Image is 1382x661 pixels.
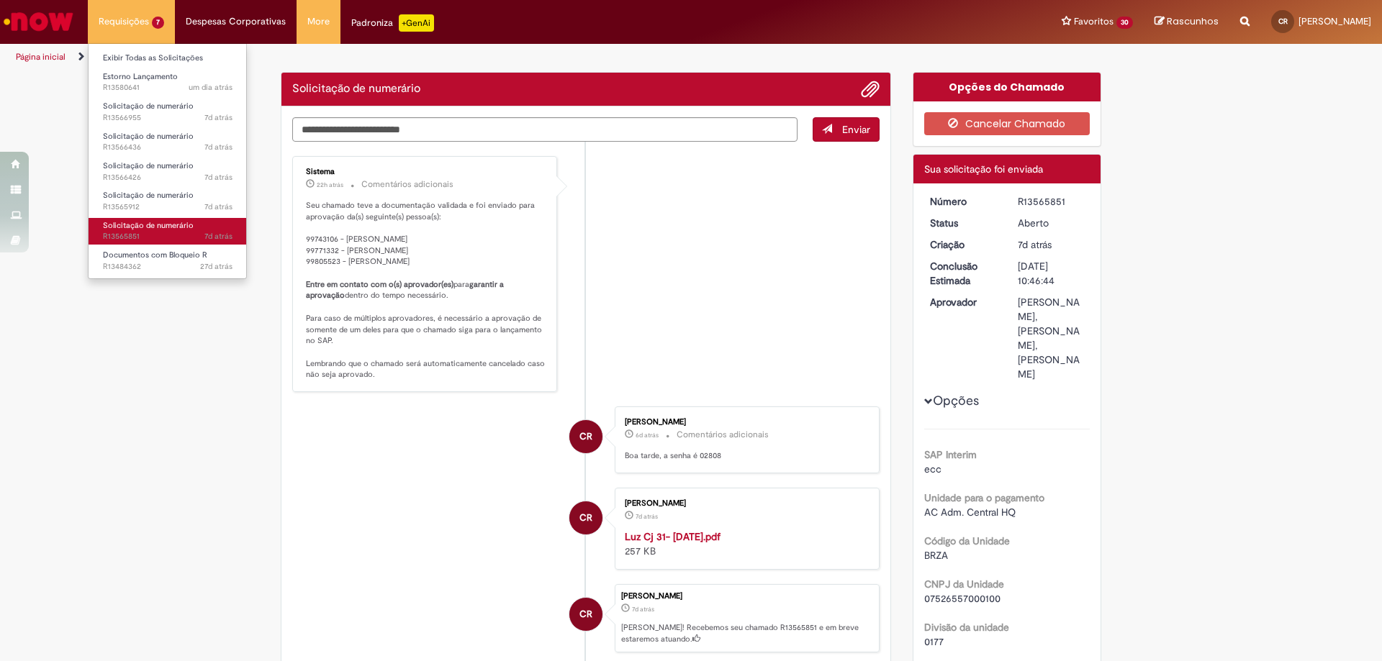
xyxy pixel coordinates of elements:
[103,160,194,171] span: Solicitação de numerário
[924,578,1004,591] b: CNPJ da Unidade
[924,462,941,475] span: ecc
[307,14,330,29] span: More
[204,112,232,123] time: 25/09/2025 14:32:46
[569,598,602,631] div: Carla Almeida Rocha
[103,112,232,124] span: R13566955
[11,44,911,70] ul: Trilhas de página
[204,201,232,212] time: 25/09/2025 10:55:35
[399,14,434,32] p: +GenAi
[569,501,602,534] div: Carla Almeida Rocha
[569,420,602,453] div: Carla Almeida Rocha
[1018,194,1085,209] div: R13565851
[924,635,944,648] span: 0177
[200,261,232,272] time: 05/09/2025 11:24:33
[189,82,232,93] span: um dia atrás
[913,73,1101,101] div: Opções do Chamado
[625,418,864,427] div: [PERSON_NAME]
[632,605,654,614] time: 25/09/2025 10:46:39
[292,117,798,142] textarea: Digite sua mensagem aqui...
[1018,295,1085,381] div: [PERSON_NAME], [PERSON_NAME], [PERSON_NAME]
[1018,238,1052,251] time: 25/09/2025 10:46:39
[1,7,76,36] img: ServiceNow
[292,584,880,653] li: Carla Almeida Rocha
[842,123,870,136] span: Enviar
[1155,15,1219,29] a: Rascunhos
[579,597,592,632] span: CR
[361,178,453,191] small: Comentários adicionais
[103,131,194,142] span: Solicitação de numerário
[204,172,232,183] time: 25/09/2025 12:24:49
[1018,216,1085,230] div: Aberto
[103,71,178,82] span: Estorno Lançamento
[88,43,247,279] ul: Requisições
[204,112,232,123] span: 7d atrás
[919,295,1008,309] dt: Aprovador
[351,14,434,32] div: Padroniza
[861,80,880,99] button: Adicionar anexos
[186,14,286,29] span: Despesas Corporativas
[89,129,247,155] a: Aberto R13566436 : Solicitação de numerário
[625,499,864,508] div: [PERSON_NAME]
[103,142,232,153] span: R13566436
[89,158,247,185] a: Aberto R13566426 : Solicitação de numerário
[1018,259,1085,288] div: [DATE] 10:46:44
[103,82,232,94] span: R13580641
[813,117,880,142] button: Enviar
[306,279,506,301] b: garantir a aprovação
[204,201,232,212] span: 7d atrás
[103,201,232,213] span: R13565912
[579,419,592,454] span: CR
[636,431,659,439] span: 6d atrás
[89,69,247,96] a: Aberto R13580641 : Estorno Lançamento
[204,172,232,183] span: 7d atrás
[636,512,658,521] span: 7d atrás
[579,501,592,535] span: CR
[924,621,1009,634] b: Divisão da unidade
[89,247,247,274] a: Aberto R13484362 : Documentos com Bloqueio R
[924,592,1001,605] span: 07526557000100
[1278,17,1288,26] span: CR
[1299,15,1371,27] span: [PERSON_NAME]
[103,261,232,273] span: R13484362
[636,431,659,439] time: 26/09/2025 12:17:11
[103,190,194,201] span: Solicitação de numerário
[621,592,872,601] div: [PERSON_NAME]
[103,250,207,260] span: Documentos com Bloqueio R
[103,172,232,183] span: R13566426
[292,83,420,96] h2: Solicitação de numerário Histórico de tíquete
[152,17,164,29] span: 7
[103,231,232,242] span: R13565851
[306,168,546,176] div: Sistema
[924,549,948,562] span: BRZA
[625,529,864,558] div: 257 KB
[924,448,977,461] b: SAP Interim
[1074,14,1114,29] span: Favoritos
[89,99,247,125] a: Aberto R13566955 : Solicitação de numerário
[89,188,247,214] a: Aberto R13565912 : Solicitação de numerário
[919,237,1008,252] dt: Criação
[317,181,343,189] span: 22h atrás
[103,220,194,231] span: Solicitação de numerário
[204,231,232,242] span: 7d atrás
[204,142,232,152] span: 7d atrás
[103,101,194,111] span: Solicitação de numerário
[919,194,1008,209] dt: Número
[636,512,658,521] time: 25/09/2025 10:44:20
[89,218,247,245] a: Aberto R13565851 : Solicitação de numerário
[632,605,654,614] span: 7d atrás
[919,216,1008,230] dt: Status
[306,279,453,290] b: Entre em contato com o(s) aprovador(es)
[99,14,149,29] span: Requisições
[625,530,721,543] a: Luz Cj 31- [DATE].pdf
[200,261,232,272] span: 27d atrás
[924,163,1043,175] span: Sua solicitação foi enviada
[317,181,343,189] time: 30/09/2025 16:22:21
[89,50,247,66] a: Exibir Todas as Solicitações
[625,450,864,462] p: Boa tarde, a senha é 02808
[621,622,872,644] p: [PERSON_NAME]! Recebemos seu chamado R13565851 e em breve estaremos atuando.
[677,429,769,441] small: Comentários adicionais
[1167,14,1219,28] span: Rascunhos
[924,534,1010,547] b: Código da Unidade
[924,506,1016,519] span: AC Adm. Central HQ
